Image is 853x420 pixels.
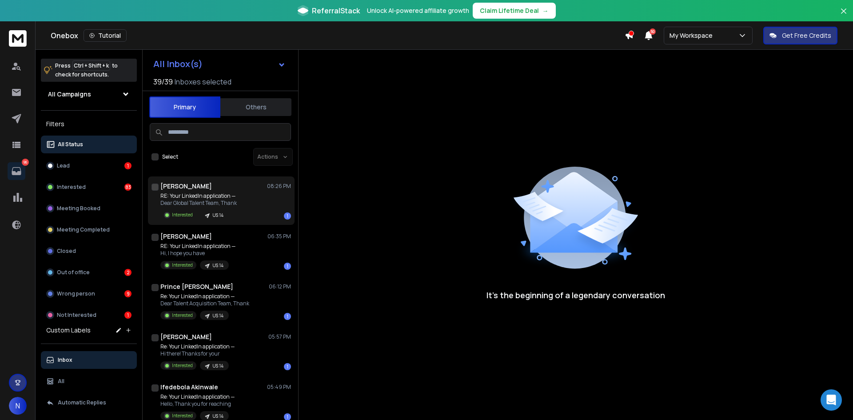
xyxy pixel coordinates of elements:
[267,183,291,190] p: 08:26 PM
[160,393,235,400] p: Re: Your LinkedIn application —
[46,326,91,335] h3: Custom Labels
[312,5,360,16] span: ReferralStack
[57,248,76,255] p: Closed
[57,226,110,233] p: Meeting Completed
[146,55,293,73] button: All Inbox(s)
[267,233,291,240] p: 06:35 PM
[160,182,212,191] h1: [PERSON_NAME]
[58,356,72,364] p: Inbox
[160,350,235,357] p: Hi there! Thanks for your
[367,6,469,15] p: Unlock AI-powered affiliate growth
[220,97,291,117] button: Others
[58,141,83,148] p: All Status
[172,212,193,218] p: Interested
[41,306,137,324] button: Not Interested1
[486,289,665,301] p: It’s the beginning of a legendary conversation
[172,362,193,369] p: Interested
[160,250,235,257] p: Hi, I hope you have
[153,76,173,87] span: 39 / 39
[41,85,137,103] button: All Campaigns
[55,61,118,79] p: Press to check for shortcuts.
[172,262,193,268] p: Interested
[212,262,223,269] p: US 14
[542,6,549,15] span: →
[763,27,837,44] button: Get Free Credits
[160,293,249,300] p: Re: Your LinkedIn application —
[670,31,716,40] p: My Workspace
[8,162,25,180] a: 96
[51,29,625,42] div: Onebox
[41,351,137,369] button: Inbox
[41,136,137,153] button: All Status
[268,333,291,340] p: 05:57 PM
[212,312,223,319] p: US 14
[124,162,132,169] div: 1
[160,232,212,241] h1: [PERSON_NAME]
[41,157,137,175] button: Lead1
[838,5,849,27] button: Close banner
[57,269,90,276] p: Out of office
[58,378,64,385] p: All
[175,76,231,87] h3: Inboxes selected
[72,60,110,71] span: Ctrl + Shift + k
[22,159,29,166] p: 96
[212,363,223,369] p: US 14
[57,205,100,212] p: Meeting Booked
[160,192,237,200] p: RE: Your LinkedIn application —
[160,300,249,307] p: Dear Talent Acquisition Team, Thank
[284,363,291,370] div: 1
[269,283,291,290] p: 06:12 PM
[41,178,137,196] button: Interested83
[41,200,137,217] button: Meeting Booked
[124,290,132,297] div: 9
[41,285,137,303] button: Wrong person9
[57,290,95,297] p: Wrong person
[473,3,556,19] button: Claim Lifetime Deal→
[149,96,220,118] button: Primary
[212,212,223,219] p: US 14
[160,200,237,207] p: Dear Global Talent Team, Thank
[41,394,137,412] button: Automatic Replies
[284,212,291,220] div: 1
[41,264,137,281] button: Out of office2
[172,312,193,319] p: Interested
[41,118,137,130] h3: Filters
[212,413,223,420] p: US 14
[160,282,233,291] h1: Prince [PERSON_NAME]
[84,29,127,42] button: Tutorial
[160,343,235,350] p: Re: Your LinkedIn application —
[284,313,291,320] div: 1
[9,397,27,415] button: N
[41,242,137,260] button: Closed
[821,389,842,411] div: Open Intercom Messenger
[284,263,291,270] div: 1
[160,400,235,408] p: Hello, Thank you for reaching
[124,269,132,276] div: 2
[172,412,193,419] p: Interested
[57,312,96,319] p: Not Interested
[124,312,132,319] div: 1
[41,372,137,390] button: All
[57,162,70,169] p: Lead
[48,90,91,99] h1: All Campaigns
[124,184,132,191] div: 83
[267,384,291,391] p: 05:49 PM
[57,184,86,191] p: Interested
[58,399,106,406] p: Automatic Replies
[153,60,203,68] h1: All Inbox(s)
[162,153,178,160] label: Select
[41,221,137,239] button: Meeting Completed
[650,28,656,35] span: 50
[160,383,218,392] h1: Ifedebola Akinwale
[782,31,831,40] p: Get Free Credits
[160,332,212,341] h1: [PERSON_NAME]
[160,243,235,250] p: RE: Your LinkedIn application —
